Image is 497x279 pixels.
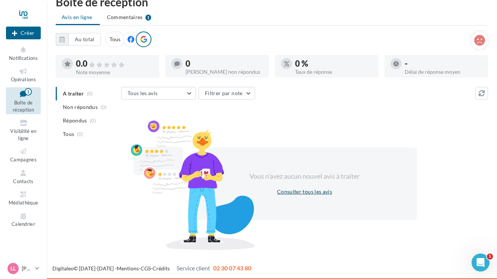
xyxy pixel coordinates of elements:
[145,15,151,21] div: 1
[56,33,101,46] button: Au total
[6,167,41,186] a: Contacts
[6,87,41,115] a: Boîte de réception1
[6,146,41,164] a: Campagnes
[12,221,35,227] span: Calendrier
[405,69,482,75] div: Délai de réponse moyen
[10,157,37,163] span: Campagnes
[213,264,251,272] span: 02 30 07 43 80
[128,90,158,96] span: Tous les avis
[405,60,482,68] div: -
[6,189,41,207] a: Médiathèque
[472,254,490,272] iframe: Intercom live chat
[25,88,32,95] div: 1
[9,200,39,206] span: Médiathèque
[153,265,170,272] a: Crédits
[6,27,41,39] div: Nouvelle campagne
[295,69,372,75] div: Taux de réponse
[76,60,153,68] div: 0.0
[10,265,16,272] span: LL
[63,117,87,124] span: Répondus
[76,70,153,75] div: Note moyenne
[185,69,263,75] div: [PERSON_NAME] non répondus
[6,117,41,143] a: Visibilité en ligne
[9,55,38,61] span: Notifications
[68,33,101,46] button: Au total
[90,118,96,124] span: (0)
[63,103,98,111] span: Non répondus
[117,265,139,272] a: Mentions
[22,265,32,272] p: [PERSON_NAME]
[105,31,125,47] div: Tous
[274,187,335,196] button: Consulter tous les avis
[185,60,263,68] div: 0
[295,60,372,68] div: 0 %
[101,104,107,110] span: (0)
[6,261,41,276] a: LL [PERSON_NAME]
[177,264,210,272] span: Service client
[52,265,74,272] a: Digitaleo
[13,178,34,184] span: Contacts
[487,254,493,260] span: 1
[6,27,41,39] button: Créer
[52,265,251,272] span: © [DATE]-[DATE] - - -
[121,87,196,100] button: Tous les avis
[63,130,74,138] span: Tous
[240,172,369,181] div: Vous n'avez aucun nouvel avis à traiter
[6,210,41,229] a: Calendrier
[13,100,34,113] span: Boîte de réception
[11,76,36,82] span: Opérations
[10,128,36,141] span: Visibilité en ligne
[107,13,143,21] span: Commentaires
[6,44,41,63] button: Notifications
[6,66,41,84] a: Opérations
[77,131,83,137] span: (0)
[141,265,151,272] a: CGS
[199,87,255,100] button: Filtrer par note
